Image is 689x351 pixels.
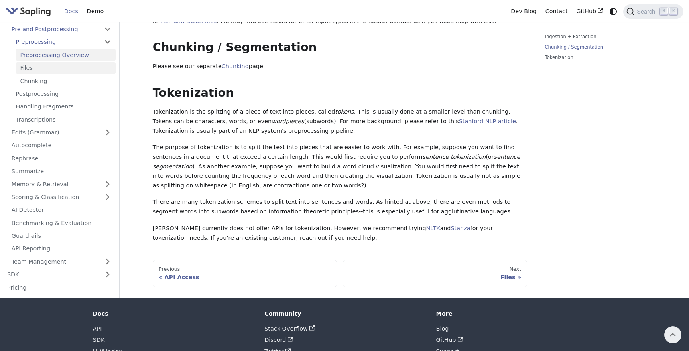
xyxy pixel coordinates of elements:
button: Search (Command+K) [623,4,683,19]
a: Stanford NLP article [459,118,516,124]
a: Preprocessing Overview [16,49,116,61]
button: Expand sidebar category 'SDK' [100,269,116,280]
a: Docs [60,5,83,18]
div: More [436,310,596,317]
a: Transcriptions [12,114,116,126]
div: Docs [93,310,253,317]
em: sentence tokenization [423,154,486,160]
img: Sapling.ai [6,6,51,17]
a: API Reporting [7,243,116,254]
p: The purpose of tokenization is to split the text into pieces that are easier to work with. For ex... [153,143,528,190]
a: Benchmarking & Evaluation [7,217,116,229]
a: Handling Fragments [12,101,116,112]
a: Postprocessing [12,88,116,100]
a: Chunking [16,75,116,87]
em: wordpieces [272,118,304,124]
kbd: ⌘ [660,8,668,15]
a: Edits (Grammar) [7,127,116,138]
a: PDF and DOCX files [161,18,217,24]
span: Search [634,8,660,15]
em: tokens [335,108,354,115]
a: Custom Models [3,295,116,306]
a: GitHub [572,5,607,18]
a: Chunking [222,63,249,69]
a: API [93,325,102,332]
a: Files [16,62,116,74]
p: [PERSON_NAME] currently does not offer APIs for tokenization. However, we recommend trying and fo... [153,224,528,243]
a: Stack Overflow [264,325,315,332]
p: There are many tokenization schemes to split text into sentences and words. As hinted at above, t... [153,197,528,217]
button: Scroll back to top [664,326,681,343]
a: Autocomplete [7,140,116,151]
button: Switch between dark and light mode (currently system mode) [608,6,619,17]
h2: Tokenization [153,86,528,100]
em: sentence segmentation [153,154,520,170]
a: Summarize [7,166,116,177]
a: Blog [436,325,449,332]
a: Scoring & Classification [7,191,116,203]
a: Dev Blog [506,5,541,18]
div: Files [349,274,521,281]
a: NextFiles [343,260,528,287]
a: GitHub [436,337,463,343]
a: PreviousAPI Access [153,260,337,287]
a: Sapling.ai [6,6,54,17]
p: Tokenization is the splitting of a piece of text into pieces, called . This is usually done at a ... [153,107,528,136]
a: Ingestion + Extraction [545,33,653,41]
a: Guardrails [7,230,116,242]
a: Stanza [451,225,470,231]
a: Chunking / Segmentation [545,43,653,51]
a: Pricing [3,282,116,294]
a: Memory & Retrieval [7,179,116,190]
a: NLTK [426,225,440,231]
p: Please see our separate page. [153,62,528,71]
div: Community [264,310,425,317]
a: Preprocessing [12,36,116,48]
nav: Docs pages [153,260,528,287]
h2: Chunking / Segmentation [153,40,528,55]
a: Demo [83,5,108,18]
a: Contact [541,5,572,18]
a: Rephrase [7,153,116,164]
a: SDK [93,337,105,343]
a: SDK [3,269,100,280]
kbd: K [669,8,677,15]
a: Pre and Postprocessing [7,24,116,35]
div: Previous [159,266,331,272]
a: AI Detector [7,204,116,216]
div: Next [349,266,521,272]
div: API Access [159,274,331,281]
a: Discord [264,337,293,343]
a: Team Management [7,256,116,268]
a: Tokenization [545,54,653,61]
